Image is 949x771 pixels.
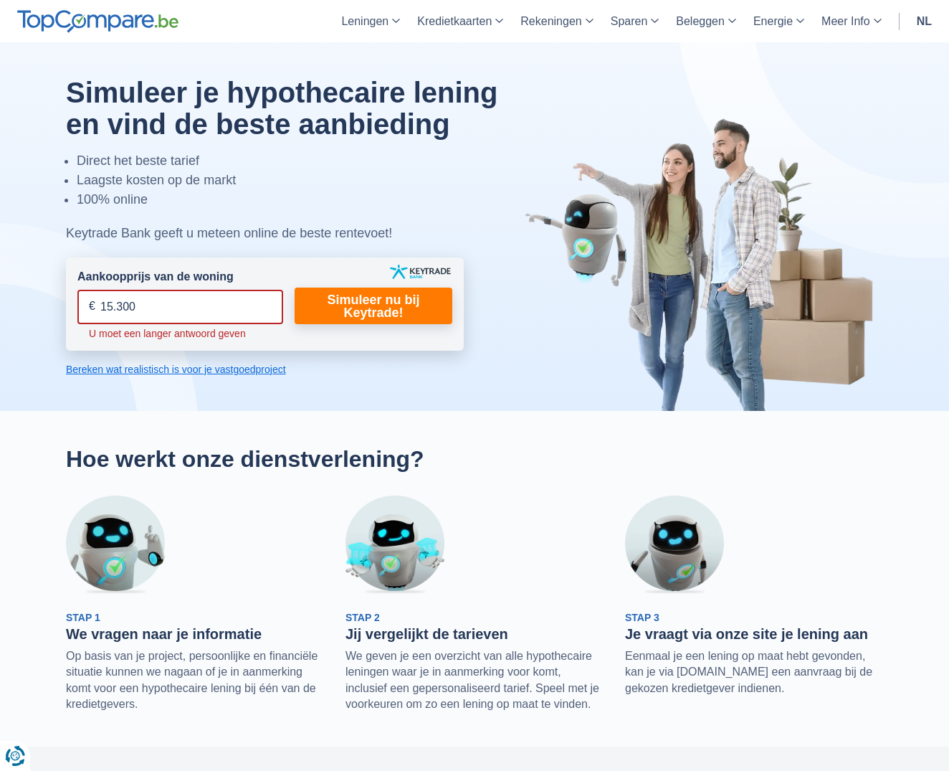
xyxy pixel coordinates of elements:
span: Stap 1 [66,612,100,623]
img: image-hero [525,117,883,411]
li: 100% online [77,190,534,209]
h2: Hoe werkt onze dienstverlening? [66,445,883,473]
li: Direct het beste tarief [77,151,534,171]
h3: Jij vergelijkt de tarieven [345,625,604,643]
p: We geven je een overzicht van alle hypothecaire leningen waar je in aanmerking voor komt, inclusi... [345,648,604,713]
a: Simuleer nu bij Keytrade! [295,288,452,324]
img: Stap 2 [345,496,444,595]
img: TopCompare [17,10,178,33]
li: Laagste kosten op de markt [77,171,534,190]
img: keytrade [390,265,451,279]
div: Keytrade Bank geeft u meteen online de beste rentevoet! [66,224,534,243]
img: Stap 3 [625,496,724,595]
span: U moet een langer antwoord geven [77,328,246,339]
p: Op basis van je project, persoonlijke en financiële situatie kunnen we nagaan of je in aanmerking... [66,648,324,713]
a: Bereken wat realistisch is voor je vastgoedproject [66,362,464,377]
p: Eenmaal je een lening op maat hebt gevonden, kan je via [DOMAIN_NAME] een aanvraag bij de gekozen... [625,648,883,696]
label: Aankoopprijs van de woning [77,269,234,285]
img: Stap 1 [66,496,165,595]
h3: Je vraagt via onze site je lening aan [625,625,883,643]
h3: We vragen naar je informatie [66,625,324,643]
span: € [89,298,95,315]
h1: Simuleer je hypothecaire lening en vind de beste aanbieding [66,77,534,140]
span: Stap 2 [345,612,380,623]
span: Stap 3 [625,612,659,623]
